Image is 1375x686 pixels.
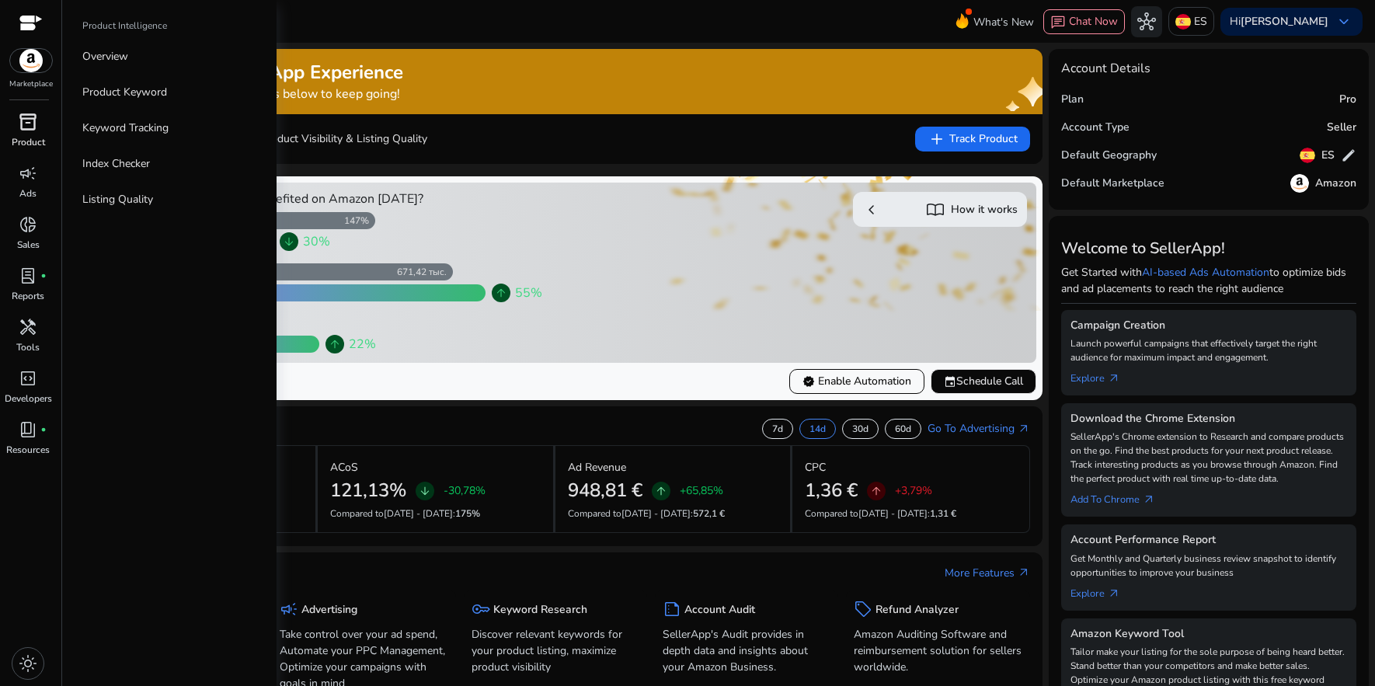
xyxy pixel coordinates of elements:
[1315,177,1356,190] h5: Amazon
[19,654,37,673] span: light_mode
[944,375,956,388] span: event
[82,19,167,33] p: Product Intelligence
[928,130,946,148] span: add
[455,507,480,520] span: 175%
[1321,149,1335,162] h5: ES
[1142,265,1269,280] a: AI-based Ads Automation
[1061,264,1357,297] p: Get Started with to optimize bids and ad placements to reach the right audience
[854,600,872,618] span: sell
[10,49,52,72] img: amazon.svg
[12,289,44,303] p: Reports
[330,479,406,502] h2: 121,13%
[1137,12,1156,31] span: hub
[1070,628,1348,641] h5: Amazon Keyword Tool
[1339,93,1356,106] h5: Pro
[621,507,691,520] span: [DATE] - [DATE]
[915,127,1030,151] button: addTrack Product
[19,318,37,336] span: handyman
[1143,493,1155,506] span: arrow_outward
[82,48,128,64] p: Overview
[1069,14,1118,29] span: Chat Now
[802,375,815,388] span: verified
[693,507,725,520] span: 572,1 €
[854,626,1022,675] p: Amazon Auditing Software and reimbursement solution for sellers worldwide.
[951,204,1018,217] h5: How it works
[1061,149,1157,162] h5: Default Geography
[283,235,295,248] span: arrow_downward
[384,507,453,520] span: [DATE] - [DATE]
[6,443,50,457] p: Resources
[495,287,507,299] span: arrow_upward
[1061,121,1130,134] h5: Account Type
[663,600,681,618] span: summarize
[1061,177,1164,190] h5: Default Marketplace
[330,507,540,521] p: Compared to :
[895,486,932,496] p: +3,79%
[1070,413,1348,426] h5: Download the Chrome Extension
[1070,552,1348,580] p: Get Monthly and Quarterly business review snapshot to identify opportunities to improve your busi...
[1335,12,1353,31] span: keyboard_arrow_down
[930,507,956,520] span: 1,31 €
[931,369,1036,394] button: eventSchedule Call
[852,423,869,435] p: 30d
[928,420,1030,437] a: Go To Advertisingarrow_outward
[1290,174,1309,193] img: amazon.svg
[805,507,1016,521] p: Compared to :
[12,135,45,149] p: Product
[1230,16,1328,27] p: Hi
[1241,14,1328,29] b: [PERSON_NAME]
[19,420,37,439] span: book_4
[1050,15,1066,30] span: chat
[1108,587,1120,600] span: arrow_outward
[789,369,924,394] button: verifiedEnable Automation
[926,200,945,219] span: import_contacts
[568,479,642,502] h2: 948,81 €
[5,392,52,406] p: Developers
[349,335,376,353] span: 22%
[1131,6,1162,37] button: hub
[1061,239,1357,258] h3: Welcome to SellerApp!
[1061,93,1084,106] h5: Plan
[19,186,37,200] p: Ads
[84,192,549,207] h4: How Smart Automation users benefited on Amazon [DATE]?
[344,214,375,227] div: 147%
[684,604,755,617] h5: Account Audit
[82,155,150,172] p: Index Checker
[40,273,47,279] span: fiber_manual_record
[655,485,667,497] span: arrow_upward
[1018,423,1030,435] span: arrow_outward
[397,266,453,278] div: 671,42 тыс.
[301,604,357,617] h5: Advertising
[928,130,1018,148] span: Track Product
[870,485,882,497] span: arrow_upward
[1300,148,1315,163] img: es.svg
[568,459,626,475] p: Ad Revenue
[973,9,1034,36] span: What's New
[862,200,881,219] span: chevron_left
[1341,148,1356,163] span: edit
[82,84,167,100] p: Product Keyword
[1070,534,1348,547] h5: Account Performance Report
[444,486,486,496] p: -30,78%
[1175,14,1191,30] img: es.svg
[944,373,1023,389] span: Schedule Call
[858,507,928,520] span: [DATE] - [DATE]
[82,191,153,207] p: Listing Quality
[1018,566,1030,579] span: arrow_outward
[1043,9,1125,34] button: chatChat Now
[515,284,542,302] span: 55%
[472,600,490,618] span: key
[805,479,858,502] h2: 1,36 €
[493,604,587,617] h5: Keyword Research
[875,604,959,617] h5: Refund Analyzer
[1327,121,1356,134] h5: Seller
[1070,319,1348,333] h5: Campaign Creation
[809,423,826,435] p: 14d
[19,215,37,234] span: donut_small
[329,338,341,350] span: arrow_upward
[19,369,37,388] span: code_blocks
[802,373,911,389] span: Enable Automation
[303,232,330,251] span: 30%
[472,626,639,675] p: Discover relevant keywords for your product listing, maximize product visibility
[663,626,830,675] p: SellerApp's Audit provides in depth data and insights about your Amazon Business.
